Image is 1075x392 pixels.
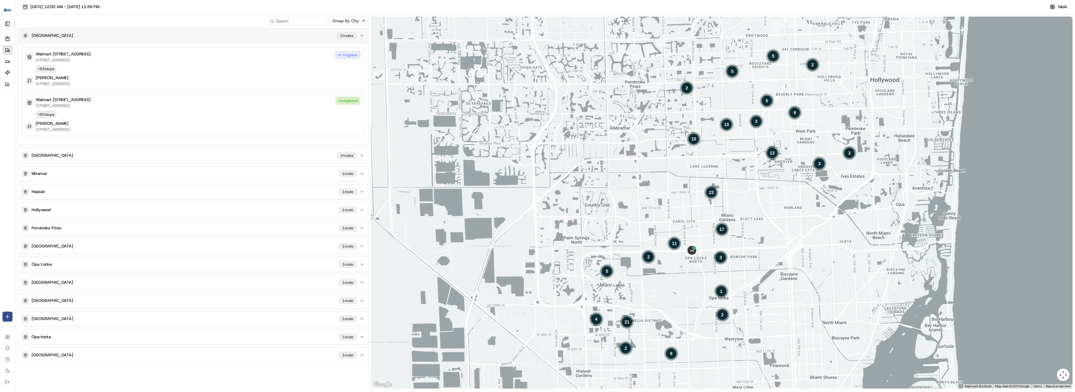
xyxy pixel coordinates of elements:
[766,48,781,63] div: 5
[18,202,368,217] button: Hollywood1route
[1057,369,1069,381] button: Map camera controls
[32,280,73,285] p: [GEOGRAPHIC_DATA]
[589,311,604,326] div: 4
[372,380,393,389] img: Google
[18,148,368,163] button: [GEOGRAPHIC_DATA]2routes
[18,329,368,344] button: Opa-locka1route
[18,311,368,326] button: [GEOGRAPHIC_DATA]1route
[679,80,694,95] div: 1 route. 0 pickups and 2 dropoffs.
[32,262,52,267] p: Opa Locka
[32,298,73,303] p: [GEOGRAPHIC_DATA]
[36,121,68,126] p: [PERSON_NAME]
[21,66,79,71] div: We're available if you need us!
[1047,3,1070,11] button: Table
[749,114,764,129] div: 3
[749,114,764,129] div: 1 route. 0 pickups and 3 dropoffs.
[18,166,368,181] button: Miramar1route
[714,283,729,298] div: 1
[787,105,802,120] div: 1 route. 0 pickups and 9 dropoffs.
[339,315,357,322] div: 1 route
[332,18,359,24] span: Group By City
[106,62,114,69] button: Start new chat
[664,346,679,361] div: 9
[44,106,76,111] a: Powered byPylon
[618,340,633,355] div: 1 route. 0 pickups and 2 dropoffs.
[1057,4,1067,10] span: Table
[32,33,73,38] p: [GEOGRAPHIC_DATA]
[965,384,992,389] button: Keyboard shortcuts
[589,311,604,326] div: 1 route. 0 pickups and 4 dropoffs.
[715,307,730,322] div: 1 route. 0 pickups and 2 dropoffs.
[36,111,57,118] div: + 80 stops
[32,153,73,158] p: [GEOGRAPHIC_DATA]
[600,263,615,278] div: 5
[4,88,50,99] a: 📗Knowledge Base
[686,131,701,146] div: 1 route. 0 pickups and 10 dropoffs.
[787,105,802,120] div: 9
[600,263,615,278] div: 1 route. 0 pickups and 5 dropoffs.
[16,40,103,47] input: Clear
[36,97,91,103] p: Walmart [STREET_ADDRESS]
[1033,384,1042,388] a: Terms (opens in new tab)
[12,91,48,97] span: Knowledge Base
[339,279,357,286] div: 1 route
[36,51,91,57] p: Walmart [STREET_ADDRESS]
[36,65,57,73] div: + 85 stops
[812,156,827,171] div: 1 route. 0 pickups and 3 dropoffs.
[50,88,103,99] a: 💻API Documentation
[18,43,368,145] div: [GEOGRAPHIC_DATA]2routes
[18,221,368,236] button: Pembroke Pines1route
[641,249,656,264] div: 2
[618,340,633,355] div: 2
[704,185,719,200] div: 23
[765,145,780,160] div: 13
[20,3,102,11] button: [DATE] 12:00 AM - [DATE] 11:59 PM
[62,106,76,111] span: Pylon
[765,145,780,160] div: 1 route. 0 pickups and 13 dropoffs.
[714,221,729,237] div: 17
[842,145,857,160] div: 2
[36,75,68,81] p: [PERSON_NAME]
[805,57,820,72] div: 1 route. 0 pickups and 2 dropoffs.
[32,316,73,322] p: [GEOGRAPHIC_DATA]
[995,384,1029,388] span: Map data ©2025 Google
[36,127,70,132] p: [STREET_ADDRESS]
[6,91,11,96] div: 📗
[339,170,357,177] div: 1 route
[339,297,357,304] div: 1 route
[339,225,357,232] div: 1 route
[32,189,45,195] p: Hialeah
[32,352,73,358] p: [GEOGRAPHIC_DATA]
[267,17,327,25] input: Search
[713,250,728,265] div: 3
[30,4,99,10] span: [DATE] 12:00 AM - [DATE] 11:59 PM
[641,249,656,264] div: 1 route. 0 pickups and 1 dropoff.
[812,156,827,171] div: 3
[339,333,357,340] div: 1 route
[18,184,368,199] button: Hialeah1route
[372,380,393,389] a: Open this area in Google Maps (opens a new window)
[620,314,635,329] div: 21
[36,81,70,86] p: [STREET_ADDRESS]
[18,348,368,363] button: [GEOGRAPHIC_DATA]1route
[2,8,12,12] img: Go Action Courier
[339,188,357,195] div: 1 route
[36,103,91,108] p: [STREET_ADDRESS]
[805,57,820,72] div: 2
[6,60,17,71] img: 1736555255976-a54dd68f-1ca7-489b-9aae-adbdc363a1c4
[18,293,368,308] button: [GEOGRAPHIC_DATA]1route
[664,346,679,361] div: 1 route. 0 pickups and 9 dropoffs.
[713,250,728,265] div: 1 route. 0 pickups and 3 dropoffs.
[719,117,734,132] div: 1 route. 0 pickups and 10 dropoffs.
[53,91,58,96] div: 💻
[6,6,19,19] img: Nash
[766,48,781,63] div: 1 route. 0 pickups and 5 dropoffs.
[842,145,857,160] div: 1 route. 0 pickups and 1 dropoff.
[32,334,51,340] p: Opa-locka
[339,243,357,250] div: 1 route
[715,307,730,322] div: 2
[18,257,368,272] button: Opa Locka1route
[18,275,368,290] button: [GEOGRAPHIC_DATA]1route
[32,207,51,213] p: Hollywood
[714,221,729,237] div: 1 route. 0 pickups and 17 dropoffs.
